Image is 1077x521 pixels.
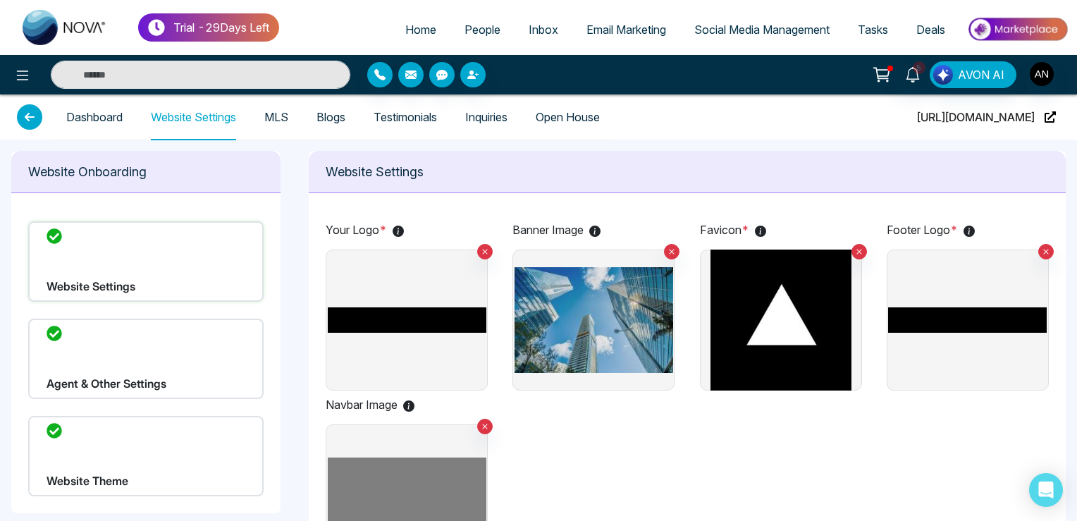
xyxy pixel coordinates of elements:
p: Website Onboarding [28,162,264,181]
p: Trial - 29 Days Left [173,19,269,36]
span: Social Media Management [694,23,830,37]
button: AVON AI [930,61,1016,88]
a: Social Media Management [680,16,844,43]
a: Blogs [316,111,345,123]
img: Market-place.gif [966,13,1069,45]
div: Agent & Other Settings [28,319,264,399]
span: People [464,23,500,37]
a: 5 [896,61,930,86]
img: Lead Flow [933,65,953,85]
img: image holder [888,250,1047,391]
span: 5 [913,61,925,74]
img: User Avatar [1030,62,1054,86]
span: AVON AI [958,66,1004,83]
a: Website Settings [151,111,236,123]
span: [URL][DOMAIN_NAME] [917,94,1035,140]
a: People [450,16,515,43]
p: Navbar Image [326,396,488,413]
a: Email Marketing [572,16,680,43]
div: Website Theme [28,416,264,496]
a: Dashboard [66,111,123,123]
span: Open House [536,94,600,140]
p: Footer Logo [887,221,1049,238]
button: [URL][DOMAIN_NAME] [913,94,1060,140]
div: Open Intercom Messenger [1029,473,1063,507]
span: Email Marketing [586,23,666,37]
img: Nova CRM Logo [23,10,107,45]
p: Website Settings [326,162,1049,181]
span: Deals [916,23,945,37]
a: Tasks [844,16,902,43]
span: Home [405,23,436,37]
div: Website Settings [28,221,264,302]
span: Tasks [858,23,888,37]
span: Inbox [529,23,558,37]
img: image holder [515,250,673,391]
p: Your Logo [326,221,488,238]
img: image holder [328,250,486,391]
img: image holder [701,250,860,391]
a: Inquiries [465,111,507,123]
a: Deals [902,16,959,43]
p: Favicon [700,221,862,238]
a: Testimonials [374,111,437,123]
a: Home [391,16,450,43]
p: Banner Image [512,221,675,238]
a: Inbox [515,16,572,43]
a: MLS [264,111,288,123]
